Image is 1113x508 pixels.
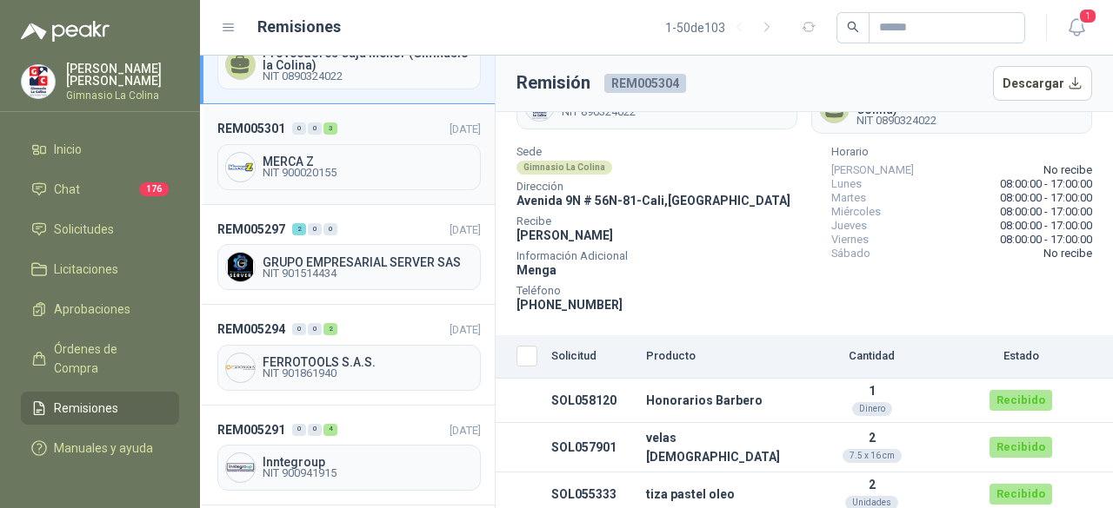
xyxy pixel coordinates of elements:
th: Seleccionar/deseleccionar [496,335,544,379]
a: Manuales y ayuda [21,432,179,465]
span: MERCA Z [263,155,473,168]
img: Logo peakr [21,21,110,42]
span: Viernes [831,233,869,247]
h3: Remisión [517,69,590,96]
div: 0 [308,223,322,235]
span: [DATE] [450,223,481,236]
span: 1 [1078,8,1097,24]
td: velas [DEMOGRAPHIC_DATA] [639,423,787,472]
span: Martes [831,191,866,205]
span: Sábado [831,247,870,261]
span: [PHONE_NUMBER] [517,298,623,312]
span: 176 [139,182,169,196]
div: Recibido [990,437,1052,458]
span: REM005301 [217,119,285,138]
button: Descargar [993,66,1093,101]
span: Chat [54,180,80,199]
span: NIT 900020155 [263,168,473,178]
span: Órdenes de Compra [54,340,163,378]
th: Estado [956,335,1085,379]
span: [DATE] [450,122,481,135]
span: [PERSON_NAME] [831,163,914,177]
span: Miércoles [831,205,881,219]
a: Inicio [21,133,179,166]
div: 2 [292,223,306,235]
span: Jueves [831,219,867,233]
td: SOL058120 [544,379,639,423]
span: Dirección [517,182,790,191]
span: REM005291 [217,420,285,439]
p: 2 [794,478,950,492]
p: Gimnasio La Colina [66,90,179,101]
a: Aprobaciones [21,293,179,326]
span: NIT 0890324022 [856,115,1084,126]
span: Recibe [517,217,790,226]
span: REM005304 [604,74,686,93]
img: Company Logo [226,153,255,181]
td: Recibido [956,379,1085,423]
span: FERROTOOLS S.A.S. [263,356,473,368]
span: 08:00:00 - 17:00:00 [1000,191,1092,205]
div: 2 [323,323,337,335]
div: Recibido [990,484,1052,505]
div: 0 [308,122,322,135]
img: Company Logo [226,353,255,382]
td: Honorarios Barbero [639,379,787,423]
a: Chat176 [21,173,179,206]
div: 0 [292,323,306,335]
span: No recibe [1043,247,1092,261]
a: REM005291004[DATE] Company LogoInntegroupNIT 900941915 [200,406,495,505]
a: Órdenes de Compra [21,333,179,385]
span: REM005294 [217,320,285,339]
span: Lunes [831,177,862,191]
a: Licitaciones [21,253,179,286]
div: Recibido [990,390,1052,411]
div: 0 [323,223,337,235]
h1: Remisiones [257,15,341,39]
span: [DATE] [450,424,481,437]
span: 08:00:00 - 17:00:00 [1000,205,1092,219]
div: 1 - 50 de 103 [665,14,781,42]
td: SOL057901 [544,423,639,472]
th: Producto [639,335,787,379]
div: 7.5 x 16 cm [843,449,902,463]
div: 0 [308,424,322,436]
div: Gimnasio La Colina [517,161,612,175]
span: Inicio [54,140,82,159]
span: [DATE] [450,323,481,336]
div: 4 [323,424,337,436]
span: Licitaciones [54,260,118,279]
span: NIT 890324022 [562,107,672,117]
span: No recibe [1043,163,1092,177]
th: Cantidad [787,335,956,379]
div: Dinero [852,402,892,416]
p: 1 [794,384,950,398]
span: Solicitudes [54,220,114,239]
a: Remisiones [21,392,179,425]
span: Inntegroup [263,456,473,468]
span: Horario [831,148,1092,156]
img: Company Logo [226,453,255,482]
p: [PERSON_NAME] [PERSON_NAME] [66,63,179,87]
span: Avenida 9N # 56N-81 - Cali , [GEOGRAPHIC_DATA] [517,194,790,208]
a: REM005297200[DATE] Company LogoGRUPO EMPRESARIAL SERVER SASNIT 901514434 [200,205,495,305]
span: search [847,21,859,33]
span: 08:00:00 - 17:00:00 [1000,233,1092,247]
img: Company Logo [22,65,55,98]
a: REM005301003[DATE] Company LogoMERCA ZNIT 900020155 [200,104,495,204]
span: Menga [517,263,556,277]
div: 0 [292,122,306,135]
span: Aprobaciones [54,300,130,319]
a: Solicitudes [21,213,179,246]
button: 1 [1061,12,1092,43]
a: REM005294002[DATE] Company LogoFERROTOOLS S.A.S.NIT 901861940 [200,305,495,405]
span: NIT 901861940 [263,368,473,379]
span: [PERSON_NAME] [517,228,613,242]
span: Proveedores Caja Menor (Gimnasio la Colina) [263,47,473,71]
th: Solicitud [544,335,639,379]
span: NIT 901514434 [263,268,473,279]
span: Remisiones [54,399,118,418]
div: 3 [323,122,337,135]
span: NIT 0890324022 [263,71,473,82]
span: Sede [517,148,790,156]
